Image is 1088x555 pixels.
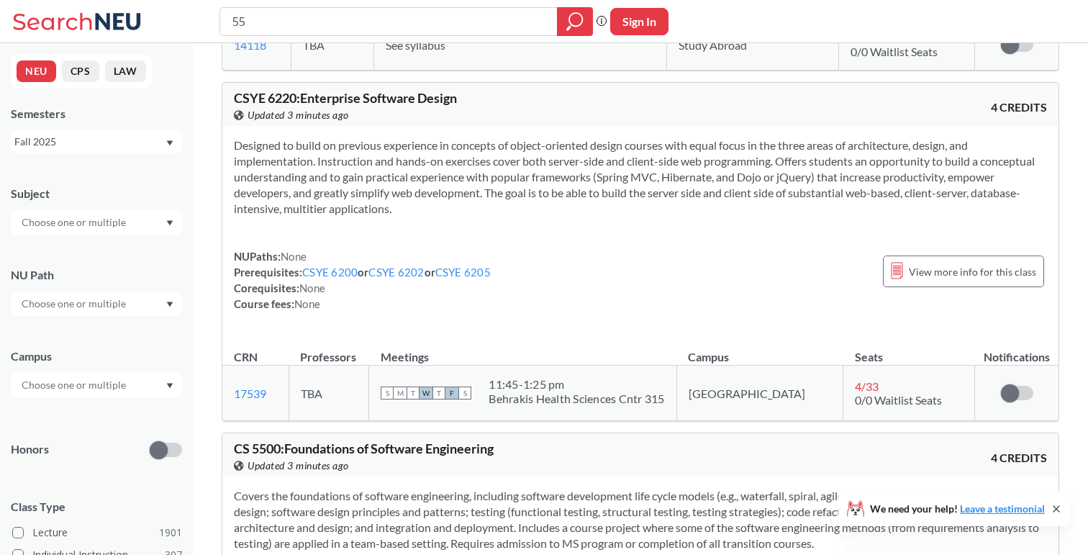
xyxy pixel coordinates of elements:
span: S [381,387,394,400]
svg: magnifying glass [566,12,584,32]
span: 1901 [159,525,182,541]
div: Behrakis Health Sciences Cntr 315 [489,392,664,406]
td: TBA [291,19,373,71]
span: 4 CREDITS [991,99,1047,115]
div: Dropdown arrow [11,210,182,235]
button: LAW [105,60,146,82]
span: 4 / 33 [855,379,879,393]
svg: Dropdown arrow [166,140,173,146]
input: Choose one or multiple [14,295,135,312]
section: Designed to build on previous experience in concepts of object-oriented design courses with equal... [234,137,1047,217]
svg: Dropdown arrow [166,220,173,226]
a: CSYE 6202 [368,266,424,279]
div: NU Path [11,267,182,283]
div: Subject [11,186,182,202]
span: Updated 3 minutes ago [248,458,349,474]
span: View more info for this class [909,263,1036,281]
td: TBA [289,366,369,421]
button: CPS [62,60,99,82]
input: Class, professor, course number, "phrase" [231,9,547,34]
div: Dropdown arrow [11,373,182,397]
th: Seats [843,335,975,366]
button: NEU [17,60,56,82]
a: CSYE 6200 [302,266,358,279]
span: Class Type [11,499,182,515]
th: Notifications [975,335,1058,366]
input: Choose one or multiple [14,376,135,394]
th: Meetings [369,335,676,366]
div: Campus [11,348,182,364]
div: magnifying glass [557,7,593,36]
p: Honors [11,441,49,458]
label: Lecture [12,523,182,542]
a: Leave a testimonial [960,502,1045,515]
div: CRN [234,349,258,365]
div: Semesters [11,106,182,122]
span: T [407,387,420,400]
td: Study Abroad [666,19,838,71]
span: We need your help! [870,504,1045,514]
svg: Dropdown arrow [166,383,173,389]
input: Choose one or multiple [14,214,135,231]
div: NUPaths: Prerequisites: or or Corequisites: Course fees: [234,248,491,312]
span: W [420,387,432,400]
span: M [394,387,407,400]
span: F [445,387,458,400]
div: 11:45 - 1:25 pm [489,377,664,392]
a: CSYE 6205 [435,266,491,279]
span: None [299,281,325,294]
span: None [281,250,307,263]
span: CS 5500 : Foundations of Software Engineering [234,441,494,456]
div: Dropdown arrow [11,292,182,316]
a: 17539 [234,387,266,400]
th: Campus [676,335,843,366]
span: 4 CREDITS [991,450,1047,466]
section: Covers the foundations of software engineering, including software development life cycle models ... [234,488,1047,551]
span: T [432,387,445,400]
span: None [294,297,320,310]
td: [GEOGRAPHIC_DATA] [676,366,843,421]
span: 0/0 Waitlist Seats [851,45,938,58]
svg: Dropdown arrow [166,302,173,307]
span: See syllabus [386,38,445,52]
span: CSYE 6220 : Enterprise Software Design [234,90,457,106]
a: 14118 [234,38,266,52]
span: S [458,387,471,400]
button: Sign In [610,8,668,35]
div: Fall 2025 [14,134,165,150]
span: 0/0 Waitlist Seats [855,393,942,407]
th: Professors [289,335,369,366]
span: Updated 3 minutes ago [248,107,349,123]
div: Fall 2025Dropdown arrow [11,130,182,153]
